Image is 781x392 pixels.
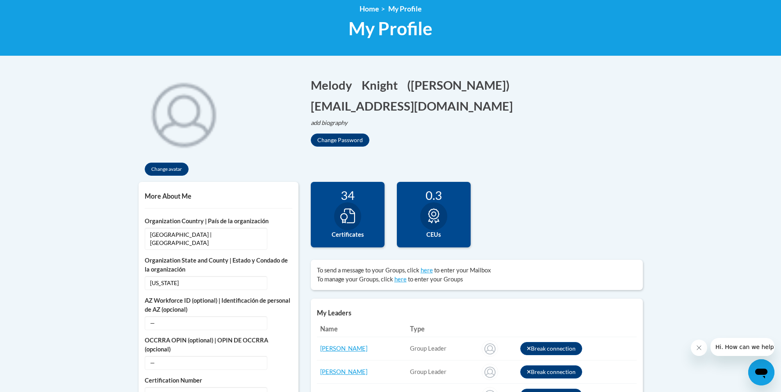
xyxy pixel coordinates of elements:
button: Change Password [311,134,369,147]
th: Type [407,321,479,337]
span: [US_STATE] [145,276,267,290]
h5: More About Me [145,192,292,200]
td: connected user for connection GA: LJFA-Atlanta PAACT [407,360,479,384]
button: Edit email address [311,97,518,114]
span: [GEOGRAPHIC_DATA] | [GEOGRAPHIC_DATA] [145,228,267,250]
img: Ashley Montgomery [482,340,498,357]
span: to enter your Groups [408,276,463,283]
label: OCCRRA OPIN (optional) | OPIN DE OCCRRA (opcional) [145,336,292,354]
iframe: Message from company [710,338,774,356]
label: Certificates [317,230,378,239]
a: [PERSON_NAME] [320,345,367,352]
span: to enter your Mailbox [434,267,491,274]
span: To manage your Groups, click [317,276,393,283]
button: Break connection [520,342,583,355]
h5: My Leaders [317,309,637,317]
i: add biography [311,119,348,126]
span: — [145,356,267,370]
span: Hi. How can we help? [5,6,66,12]
label: Certification Number [145,376,292,385]
button: Break connection [520,365,583,378]
a: here [394,276,407,283]
iframe: Button to launch messaging window [748,359,774,385]
div: 34 [317,188,378,202]
span: To send a message to your Groups, click [317,267,419,274]
label: Organization Country | País de la organización [145,217,292,226]
td: connected user for connection GA: LJFA-Atlanta PAACT [407,337,479,360]
label: Organization State and County | Estado y Condado de la organización [145,256,292,274]
button: Edit screen name [407,77,515,93]
th: Name [317,321,407,337]
div: Click to change the profile picture [139,68,229,159]
div: 0.3 [403,188,465,202]
span: My Profile [348,18,433,39]
img: profile avatar [139,68,229,159]
button: Edit last name [362,77,403,93]
label: AZ Workforce ID (optional) | Identificación de personal de AZ (opcional) [145,296,292,314]
label: CEUs [403,230,465,239]
span: — [145,316,267,330]
button: Edit first name [311,77,357,93]
a: [PERSON_NAME] [320,368,367,375]
img: Chermaine Tolbert [482,364,498,380]
a: Home [360,5,379,13]
button: Change avatar [145,163,189,176]
iframe: Close message [691,340,707,356]
a: here [421,267,433,274]
span: My Profile [388,5,421,13]
button: Edit biography [311,118,354,127]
